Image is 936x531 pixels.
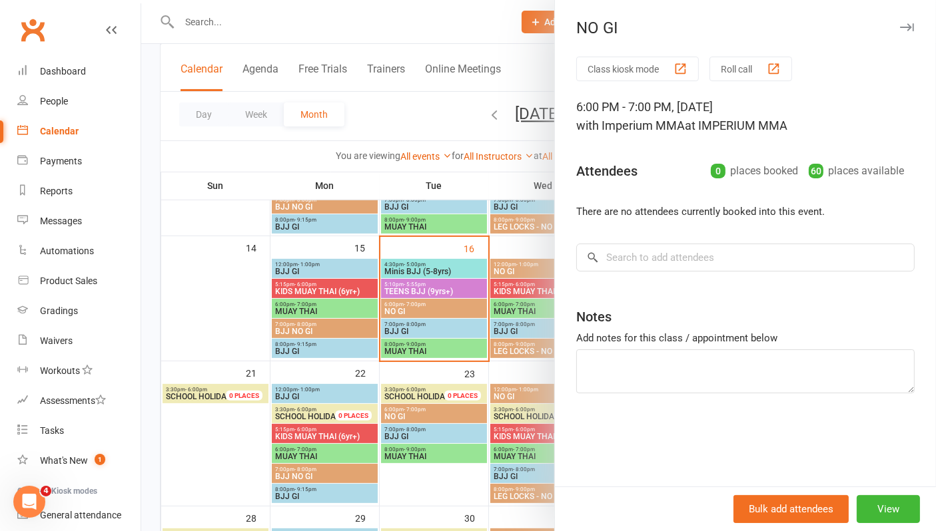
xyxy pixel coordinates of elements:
div: Notes [576,307,612,326]
span: 4 [41,486,51,496]
a: Product Sales [17,266,141,296]
iframe: Intercom live chat [13,486,45,518]
div: Tasks [40,425,64,436]
div: Product Sales [40,275,97,286]
button: View [857,495,920,523]
div: 60 [809,164,823,178]
div: Calendar [40,126,79,136]
a: People [17,87,141,116]
span: 1 [95,454,105,465]
a: Dashboard [17,57,141,87]
a: Tasks [17,416,141,446]
div: People [40,96,68,106]
button: Roll call [709,57,792,81]
div: What's New [40,455,88,466]
a: Reports [17,176,141,206]
div: Payments [40,156,82,166]
div: Dashboard [40,66,86,77]
div: Automations [40,246,94,256]
div: Waivers [40,335,73,346]
div: Workouts [40,365,80,376]
span: with Imperium MMA [576,118,685,132]
div: 0 [711,164,725,178]
div: places available [809,162,904,180]
div: Attendees [576,162,638,180]
a: Calendar [17,116,141,146]
div: Gradings [40,305,78,316]
a: General attendance kiosk mode [17,500,141,530]
button: Class kiosk mode [576,57,699,81]
div: Add notes for this class / appointment below [576,330,915,346]
div: NO GI [555,19,936,37]
div: 6:00 PM - 7:00 PM, [DATE] [576,98,915,135]
button: Bulk add attendees [733,495,849,523]
input: Search to add attendees [576,244,915,271]
a: Payments [17,146,141,176]
a: Messages [17,206,141,236]
div: Messages [40,216,82,226]
div: Reports [40,186,73,196]
a: Waivers [17,326,141,356]
a: Clubworx [16,13,49,47]
a: Gradings [17,296,141,326]
span: at IMPERIUM MMA [685,118,787,132]
a: Automations [17,236,141,266]
a: What's New1 [17,446,141,476]
div: places booked [711,162,798,180]
div: Assessments [40,395,106,406]
a: Assessments [17,386,141,416]
a: Workouts [17,356,141,386]
div: General attendance [40,510,121,520]
li: There are no attendees currently booked into this event. [576,204,915,220]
